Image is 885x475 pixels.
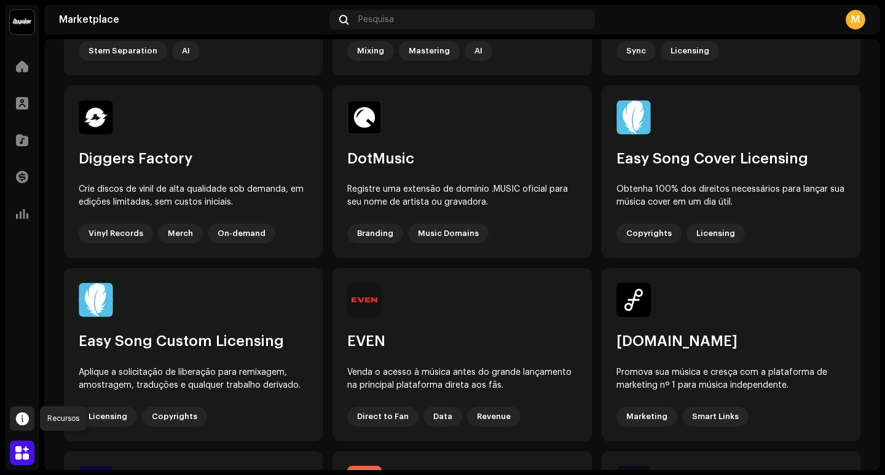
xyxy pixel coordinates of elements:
[686,224,745,243] div: Licensing
[79,41,167,61] div: Stem Separation
[347,332,576,351] div: EVEN
[79,283,113,317] img: 35edca2f-5628-4998-9fc9-38d367af0ecc
[616,366,846,392] div: Promova sua música e cresça com a plataforma de marketing nº 1 para música independente.
[846,10,865,29] div: M
[616,407,677,426] div: Marketing
[79,183,308,209] div: Crie discos de vinil de alta qualidade sob demanda, em edições limitadas, sem custos iniciais.
[616,100,651,135] img: a95fe301-50de-48df-99e3-24891476c30c
[661,41,719,61] div: Licensing
[347,366,576,392] div: Venda o acesso à música antes do grande lançamento na principal plataforma direta aos fãs.
[467,407,521,426] div: Revenue
[616,41,656,61] div: Sync
[347,41,394,61] div: Mixing
[616,183,846,209] div: Obtenha 100% dos direitos necessários para lançar sua música cover em um dia útil.
[616,283,651,317] img: 46c17930-3148-471f-8b2a-36717c1ad0d1
[682,407,749,426] div: Smart Links
[79,224,153,243] div: Vinyl Records
[158,224,203,243] div: Merch
[347,149,576,168] div: DotMusic
[423,407,462,426] div: Data
[59,15,324,25] div: Marketplace
[616,332,846,351] div: [DOMAIN_NAME]
[358,15,394,25] span: Pesquisa
[616,224,682,243] div: Copyrights
[172,41,200,61] div: AI
[79,407,137,426] div: Licensing
[79,149,308,168] div: Diggers Factory
[79,100,113,135] img: afae1709-c827-4b76-a652-9ddd8808f967
[408,224,489,243] div: Music Domains
[399,41,460,61] div: Mastering
[10,10,34,34] img: 10370c6a-d0e2-4592-b8a2-38f444b0ca44
[142,407,207,426] div: Copyrights
[347,283,382,317] img: 60ceb9ec-a8b3-4a3c-9260-8138a3b22953
[616,149,846,168] div: Easy Song Cover Licensing
[208,224,275,243] div: On-demand
[79,366,308,392] div: Aplique a solicitação de liberação para remixagem, amostragem, traduções e qualquer trabalho deri...
[347,100,382,135] img: eb58a31c-f81c-4818-b0f9-d9e66cbda676
[347,183,576,209] div: Registre uma extensão de domínio .MUSIC oficial para seu nome de artista ou gravadora.
[79,332,308,351] div: Easy Song Custom Licensing
[465,41,492,61] div: AI
[347,407,419,426] div: Direct to Fan
[347,224,403,243] div: Branding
